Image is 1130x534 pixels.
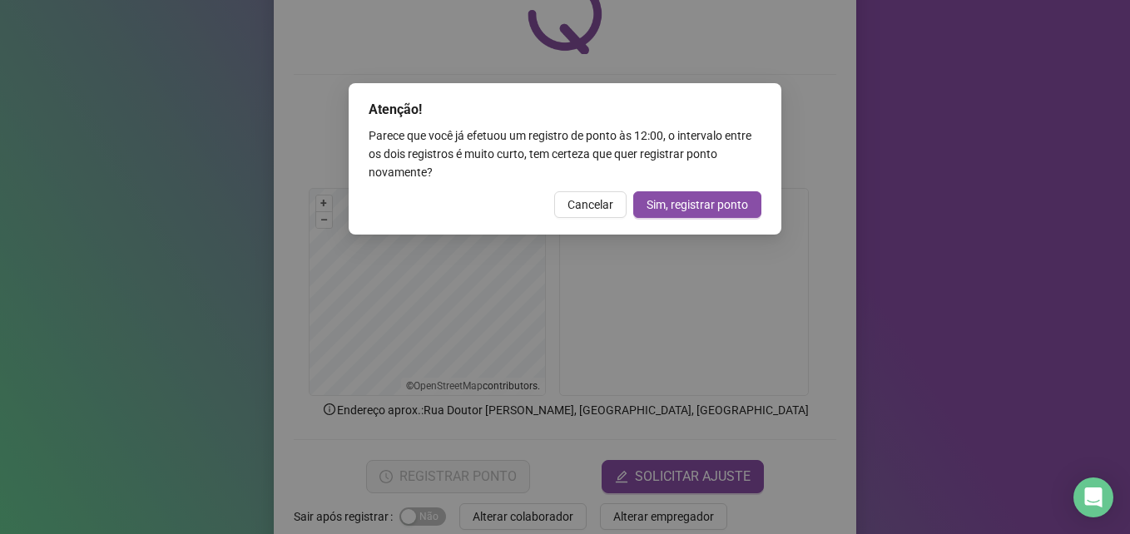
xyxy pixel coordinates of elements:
[633,191,761,218] button: Sim, registrar ponto
[647,195,748,214] span: Sim, registrar ponto
[1073,477,1113,517] div: Open Intercom Messenger
[369,100,761,120] div: Atenção!
[567,195,613,214] span: Cancelar
[554,191,627,218] button: Cancelar
[369,126,761,181] div: Parece que você já efetuou um registro de ponto às 12:00 , o intervalo entre os dois registros é ...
